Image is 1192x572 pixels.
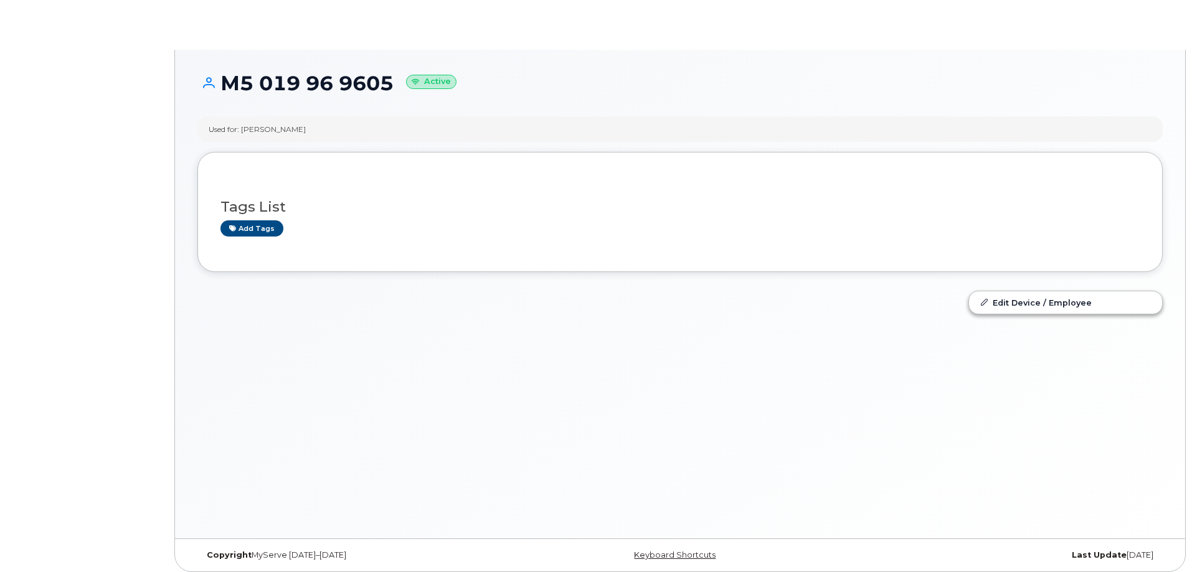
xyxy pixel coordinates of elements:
h1: M5 019 96 9605 [197,72,1163,94]
small: Active [406,75,456,89]
strong: Copyright [207,550,252,560]
div: MyServe [DATE]–[DATE] [197,550,519,560]
a: Add tags [220,220,283,236]
div: [DATE] [841,550,1163,560]
a: Edit Device / Employee [969,291,1162,314]
h3: Tags List [220,199,1140,215]
a: Keyboard Shortcuts [634,550,716,560]
div: Used for: [PERSON_NAME] [209,124,306,134]
strong: Last Update [1072,550,1127,560]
